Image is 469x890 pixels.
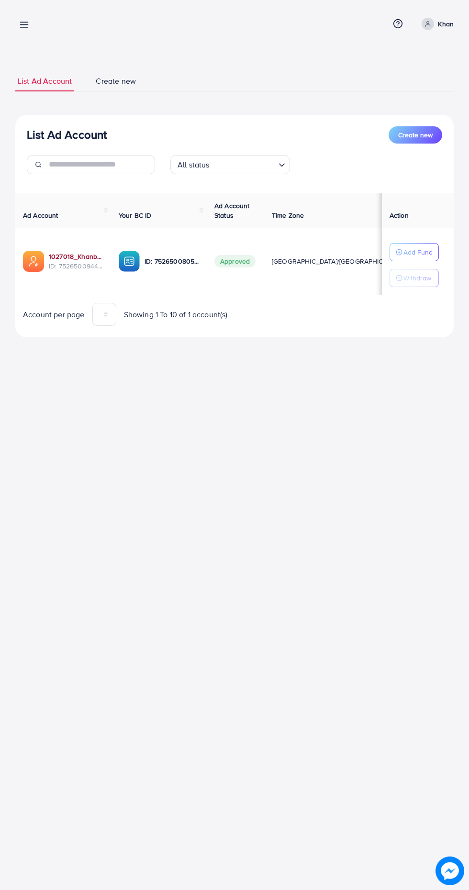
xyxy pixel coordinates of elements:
[398,130,433,140] span: Create new
[214,201,250,220] span: Ad Account Status
[389,126,442,144] button: Create new
[390,211,409,220] span: Action
[18,76,72,87] span: List Ad Account
[272,256,405,266] span: [GEOGRAPHIC_DATA]/[GEOGRAPHIC_DATA]
[27,128,107,142] h3: List Ad Account
[119,251,140,272] img: ic-ba-acc.ded83a64.svg
[96,76,136,87] span: Create new
[214,255,256,267] span: Approved
[170,155,290,174] div: Search for option
[49,252,103,261] a: 1027018_Khanbhia_1752400071646
[438,18,454,30] p: Khan
[272,211,304,220] span: Time Zone
[403,272,431,284] p: Withdraw
[49,252,103,271] div: <span class='underline'>1027018_Khanbhia_1752400071646</span></br>7526500944935256080
[176,158,212,172] span: All status
[418,18,454,30] a: Khan
[49,261,103,271] span: ID: 7526500944935256080
[124,309,228,320] span: Showing 1 To 10 of 1 account(s)
[390,269,439,287] button: Withdraw
[390,243,439,261] button: Add Fund
[403,246,433,258] p: Add Fund
[119,211,152,220] span: Your BC ID
[23,211,58,220] span: Ad Account
[145,256,199,267] p: ID: 7526500805902909457
[23,251,44,272] img: ic-ads-acc.e4c84228.svg
[23,309,85,320] span: Account per page
[212,156,275,172] input: Search for option
[437,858,463,884] img: image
